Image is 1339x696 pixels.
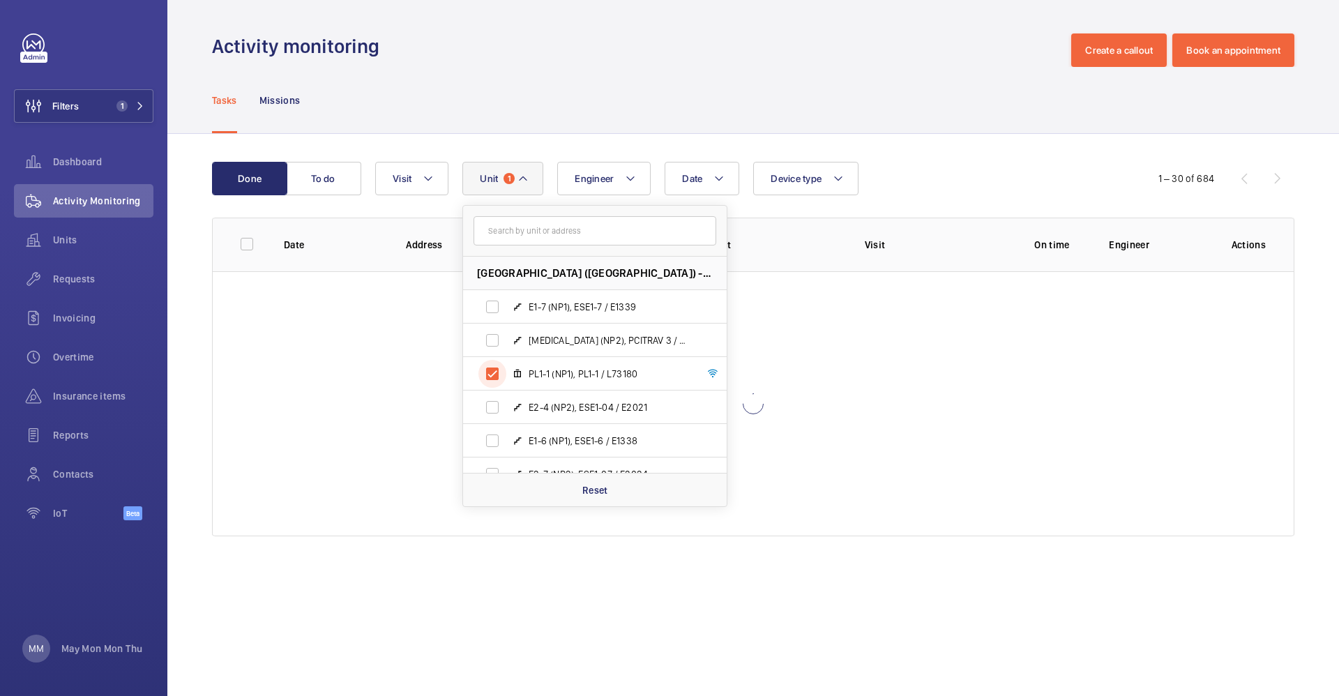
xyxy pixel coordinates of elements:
p: Date [284,238,384,252]
span: Units [53,233,153,247]
span: E2-4 (NP2), ESE1-04 / E2021 [529,400,690,414]
p: On time [1018,238,1087,252]
p: MM [29,642,44,656]
span: 1 [504,173,515,184]
p: Reset [582,483,608,497]
button: Date [665,162,739,195]
button: Done [212,162,287,195]
p: Tasks [212,93,237,107]
p: Address [406,238,689,252]
span: Requests [53,272,153,286]
span: Visit [393,173,411,184]
p: Unit [712,238,842,252]
h1: Activity monitoring [212,33,388,59]
button: Unit1 [462,162,543,195]
button: Create a callout [1071,33,1167,67]
span: Device type [771,173,822,184]
input: Search by unit or address [474,216,716,245]
button: To do [286,162,361,195]
span: Filters [52,99,79,113]
p: Actions [1232,238,1266,252]
p: May Mon Mon Thu [61,642,142,656]
span: E1-7 (NP1), ESE1-7 / E1339 [529,300,690,314]
button: Book an appointment [1172,33,1294,67]
span: IoT [53,506,123,520]
span: Dashboard [53,155,153,169]
button: Engineer [557,162,651,195]
span: Unit [480,173,498,184]
span: Invoicing [53,311,153,325]
button: Device type [753,162,858,195]
span: Beta [123,506,142,520]
p: Visit [865,238,995,252]
button: Filters1 [14,89,153,123]
span: [GEOGRAPHIC_DATA] ([GEOGRAPHIC_DATA]) - [STREET_ADDRESS] [477,266,713,280]
p: Missions [259,93,301,107]
span: Insurance items [53,389,153,403]
p: Engineer [1109,238,1209,252]
button: Visit [375,162,448,195]
span: 1 [116,100,128,112]
span: Date [682,173,702,184]
span: PL1-1 (NP1), PL1-1 / L73180 [529,367,690,381]
span: [MEDICAL_DATA] (NP2), PCITRAV 3 / E2016 [529,333,690,347]
span: E2-7 (NP2), ESE1-07 / E2024 [529,467,690,481]
span: E1-6 (NP1), ESE1-6 / E1338 [529,434,690,448]
span: Overtime [53,350,153,364]
span: Engineer [575,173,614,184]
span: Activity Monitoring [53,194,153,208]
div: 1 – 30 of 684 [1158,172,1214,186]
span: Contacts [53,467,153,481]
span: Reports [53,428,153,442]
